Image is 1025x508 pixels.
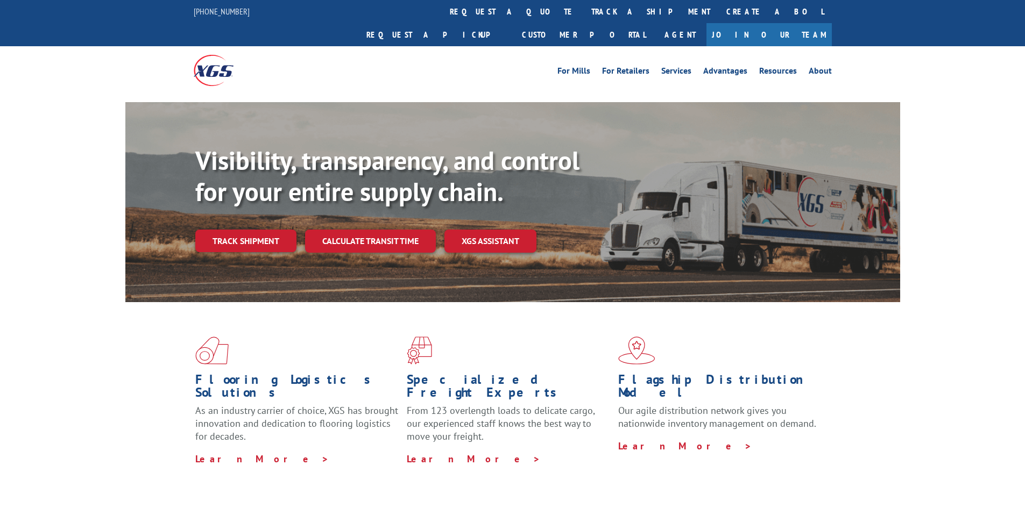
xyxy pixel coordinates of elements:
img: xgs-icon-focused-on-flooring-red [407,337,432,364]
a: Resources [759,67,797,78]
a: XGS ASSISTANT [444,230,536,253]
a: Track shipment [195,230,296,252]
a: For Retailers [602,67,649,78]
a: Learn More > [195,453,329,465]
span: Our agile distribution network gives you nationwide inventory management on demand. [618,404,816,430]
a: Services [661,67,691,78]
a: Learn More > [618,440,752,452]
a: Learn More > [407,453,541,465]
a: Customer Portal [514,23,654,46]
a: For Mills [557,67,590,78]
a: About [809,67,832,78]
span: As an industry carrier of choice, XGS has brought innovation and dedication to flooring logistics... [195,404,398,442]
img: xgs-icon-total-supply-chain-intelligence-red [195,337,229,364]
a: Request a pickup [358,23,514,46]
img: xgs-icon-flagship-distribution-model-red [618,337,655,364]
a: Advantages [703,67,747,78]
a: [PHONE_NUMBER] [194,6,250,17]
a: Agent [654,23,706,46]
h1: Flagship Distribution Model [618,373,822,404]
h1: Flooring Logistics Solutions [195,373,399,404]
b: Visibility, transparency, and control for your entire supply chain. [195,144,579,208]
a: Join Our Team [706,23,832,46]
a: Calculate transit time [305,230,436,253]
h1: Specialized Freight Experts [407,373,610,404]
p: From 123 overlength loads to delicate cargo, our experienced staff knows the best way to move you... [407,404,610,452]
